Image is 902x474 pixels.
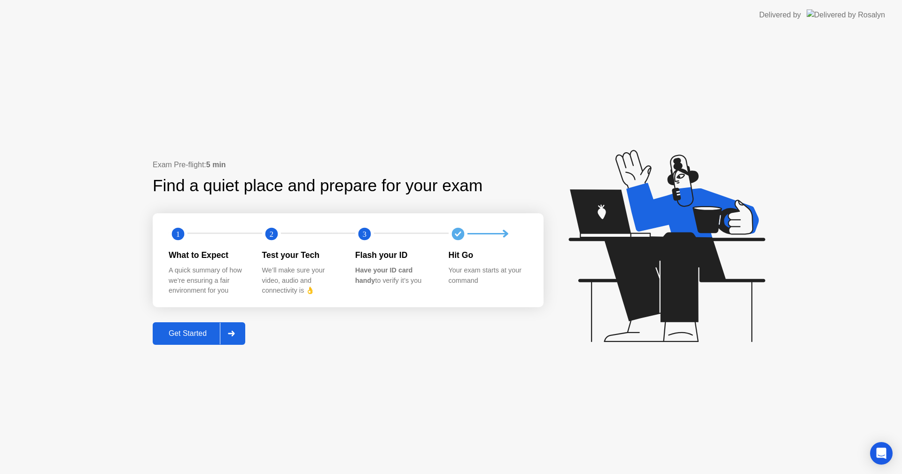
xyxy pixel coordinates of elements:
div: Open Intercom Messenger [870,442,893,465]
text: 3 [363,229,366,238]
text: 1 [176,229,180,238]
div: Flash your ID [355,249,434,261]
div: Exam Pre-flight: [153,159,544,171]
div: Get Started [156,329,220,338]
div: A quick summary of how we’re ensuring a fair environment for you [169,265,247,296]
div: What to Expect [169,249,247,261]
div: Delivered by [759,9,801,21]
button: Get Started [153,322,245,345]
div: We’ll make sure your video, audio and connectivity is 👌 [262,265,341,296]
b: Have your ID card handy [355,266,412,284]
div: Test your Tech [262,249,341,261]
div: Your exam starts at your command [449,265,527,286]
text: 2 [269,229,273,238]
img: Delivered by Rosalyn [807,9,885,20]
div: to verify it’s you [355,265,434,286]
div: Find a quiet place and prepare for your exam [153,173,484,198]
div: Hit Go [449,249,527,261]
b: 5 min [206,161,226,169]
